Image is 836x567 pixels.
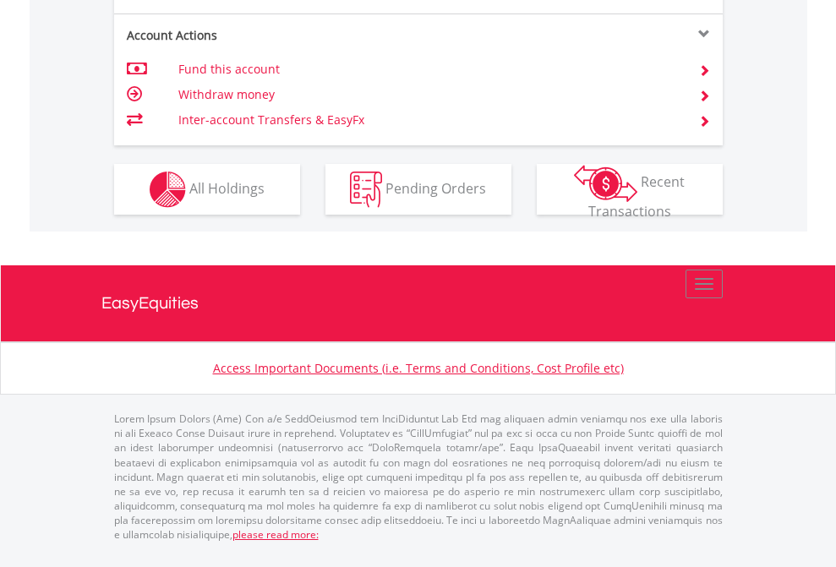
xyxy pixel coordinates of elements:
[350,172,382,208] img: pending_instructions-wht.png
[150,172,186,208] img: holdings-wht.png
[178,82,678,107] td: Withdraw money
[114,27,418,44] div: Account Actions
[213,360,624,376] a: Access Important Documents (i.e. Terms and Conditions, Cost Profile etc)
[385,178,486,197] span: Pending Orders
[101,265,735,341] a: EasyEquities
[178,57,678,82] td: Fund this account
[114,412,723,542] p: Lorem Ipsum Dolors (Ame) Con a/e SeddOeiusmod tem InciDiduntut Lab Etd mag aliquaen admin veniamq...
[189,178,265,197] span: All Holdings
[114,164,300,215] button: All Holdings
[178,107,678,133] td: Inter-account Transfers & EasyFx
[232,527,319,542] a: please read more:
[325,164,511,215] button: Pending Orders
[537,164,723,215] button: Recent Transactions
[574,165,637,202] img: transactions-zar-wht.png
